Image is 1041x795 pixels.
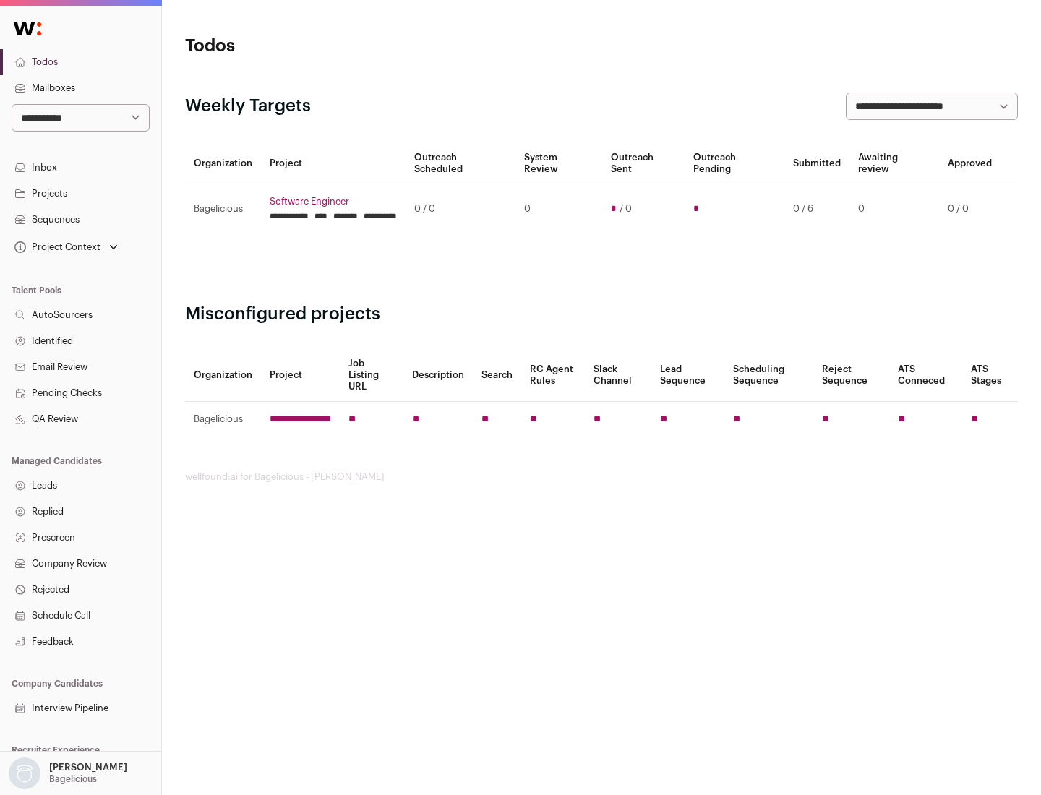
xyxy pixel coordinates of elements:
[784,143,849,184] th: Submitted
[185,349,261,402] th: Organization
[406,184,515,234] td: 0 / 0
[962,349,1018,402] th: ATS Stages
[685,143,784,184] th: Outreach Pending
[185,95,311,118] h2: Weekly Targets
[473,349,521,402] th: Search
[261,143,406,184] th: Project
[515,143,601,184] th: System Review
[724,349,813,402] th: Scheduling Sequence
[49,762,127,773] p: [PERSON_NAME]
[340,349,403,402] th: Job Listing URL
[406,143,515,184] th: Outreach Scheduled
[620,203,632,215] span: / 0
[9,757,40,789] img: nopic.png
[185,402,261,437] td: Bagelicious
[602,143,685,184] th: Outreach Sent
[813,349,890,402] th: Reject Sequence
[185,184,261,234] td: Bagelicious
[185,471,1018,483] footer: wellfound:ai for Bagelicious - [PERSON_NAME]
[6,757,130,789] button: Open dropdown
[12,237,121,257] button: Open dropdown
[261,349,340,402] th: Project
[849,184,939,234] td: 0
[49,773,97,785] p: Bagelicious
[185,303,1018,326] h2: Misconfigured projects
[651,349,724,402] th: Lead Sequence
[521,349,584,402] th: RC Agent Rules
[403,349,473,402] th: Description
[185,35,463,58] h1: Todos
[784,184,849,234] td: 0 / 6
[515,184,601,234] td: 0
[939,143,1001,184] th: Approved
[585,349,651,402] th: Slack Channel
[939,184,1001,234] td: 0 / 0
[185,143,261,184] th: Organization
[270,196,397,207] a: Software Engineer
[12,241,100,253] div: Project Context
[6,14,49,43] img: Wellfound
[889,349,961,402] th: ATS Conneced
[849,143,939,184] th: Awaiting review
